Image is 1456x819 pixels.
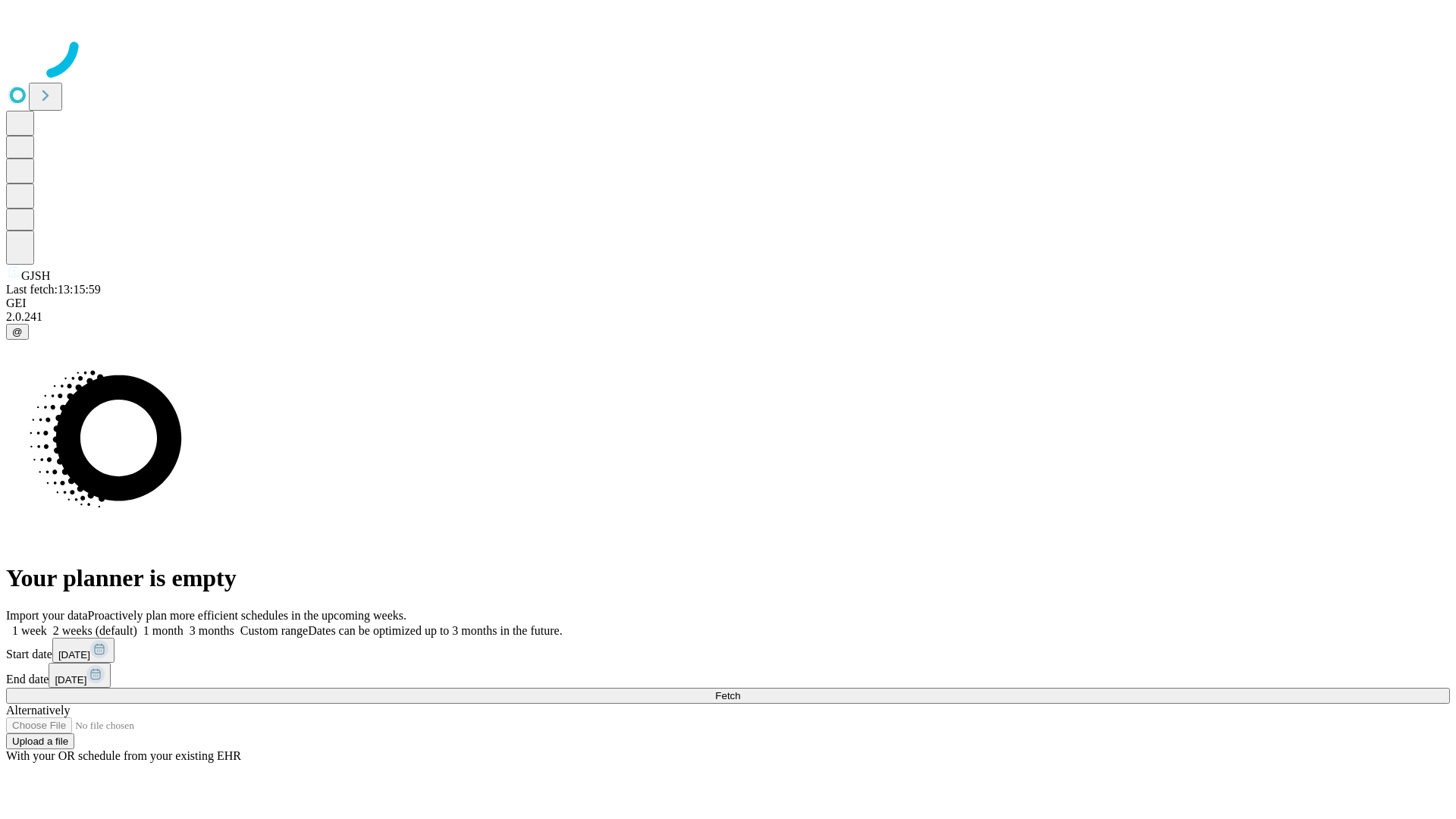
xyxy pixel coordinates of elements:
[52,638,115,663] button: [DATE]
[58,649,90,661] span: [DATE]
[6,733,74,749] button: Upload a file
[6,609,88,622] span: Import your data
[6,324,29,340] button: @
[308,624,562,637] span: Dates can be optimized up to 3 months in the future.
[21,269,50,282] span: GJSH
[6,749,241,762] span: With your OR schedule from your existing EHR
[715,690,740,701] span: Fetch
[12,326,23,337] span: @
[6,297,1450,310] div: GEI
[6,638,1450,663] div: Start date
[12,624,47,637] span: 1 week
[143,624,184,637] span: 1 month
[190,624,234,637] span: 3 months
[240,624,308,637] span: Custom range
[6,283,101,296] span: Last fetch: 13:15:59
[6,704,70,717] span: Alternatively
[6,688,1450,704] button: Fetch
[53,624,137,637] span: 2 weeks (default)
[88,609,406,622] span: Proactively plan more efficient schedules in the upcoming weeks.
[6,663,1450,688] div: End date
[55,674,86,686] span: [DATE]
[6,310,1450,324] div: 2.0.241
[6,564,1450,592] h1: Your planner is empty
[49,663,111,688] button: [DATE]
